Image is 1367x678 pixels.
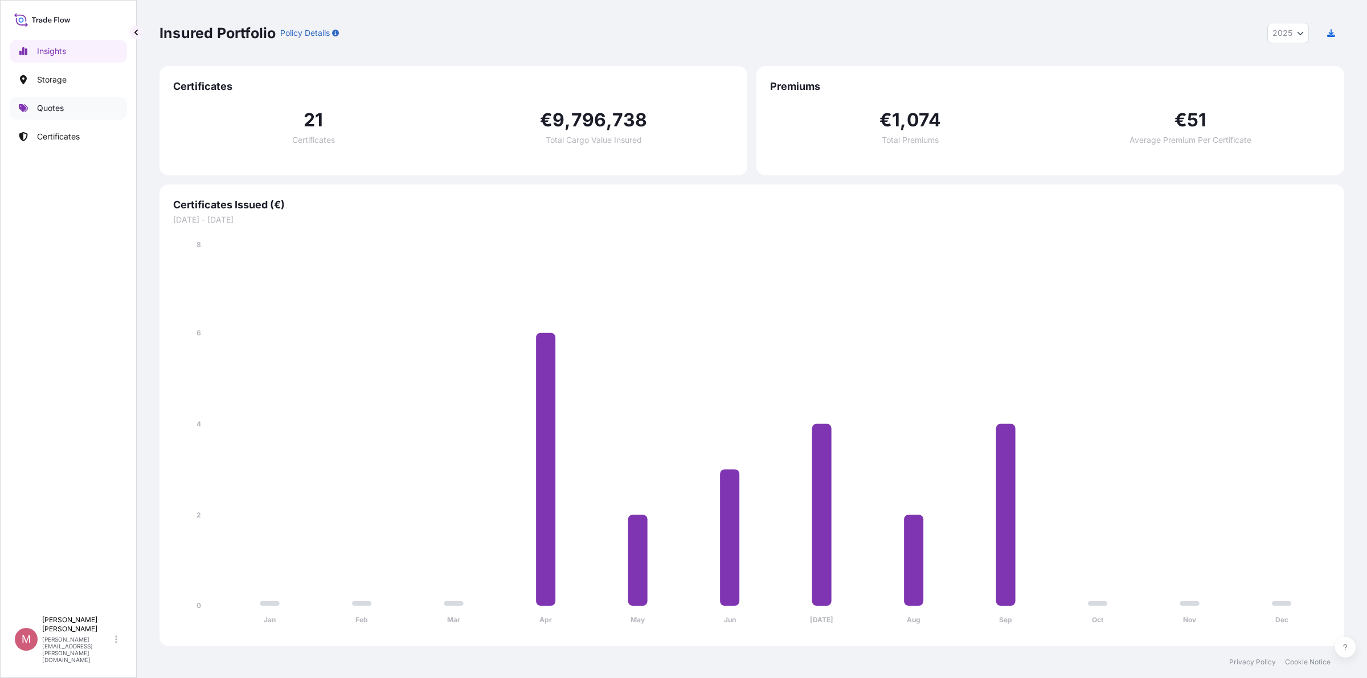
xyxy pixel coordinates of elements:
span: 9 [552,111,564,129]
span: € [1174,111,1187,129]
tspan: Mar [447,615,460,624]
span: € [540,111,552,129]
tspan: Feb [355,615,368,624]
span: 2025 [1272,27,1292,39]
p: Insights [37,46,66,57]
p: Policy Details [280,27,330,39]
span: , [606,111,612,129]
a: Storage [10,68,127,91]
button: Year Selector [1267,23,1309,43]
tspan: Nov [1183,615,1197,624]
p: [PERSON_NAME] [PERSON_NAME] [42,615,113,634]
span: 21 [304,111,323,129]
tspan: Sep [999,615,1012,624]
p: Insured Portfolio [159,24,276,42]
span: Average Premium Per Certificate [1129,136,1251,144]
tspan: Jan [264,615,276,624]
tspan: 2 [197,511,201,519]
tspan: Dec [1275,615,1288,624]
span: [DATE] - [DATE] [173,214,1331,225]
tspan: Jun [724,615,736,624]
p: Quotes [37,102,64,114]
a: Cookie Notice [1285,658,1331,667]
span: Total Premiums [882,136,939,144]
tspan: 4 [197,420,201,428]
a: Insights [10,40,127,63]
tspan: 0 [197,601,201,610]
a: Quotes [10,97,127,120]
tspan: Apr [539,615,552,624]
span: 1 [892,111,900,129]
tspan: Aug [907,615,920,624]
a: Privacy Policy [1229,658,1276,667]
span: Certificates [292,136,335,144]
span: , [900,111,906,129]
span: Certificates [173,80,734,93]
a: Certificates [10,125,127,148]
span: 074 [907,111,942,129]
tspan: Oct [1092,615,1104,624]
tspan: [DATE] [810,615,833,624]
span: € [879,111,892,129]
tspan: 8 [197,240,201,249]
span: , [564,111,571,129]
span: 51 [1187,111,1206,129]
span: 738 [612,111,647,129]
p: Storage [37,74,67,85]
span: M [22,634,31,645]
p: [PERSON_NAME][EMAIL_ADDRESS][PERSON_NAME][DOMAIN_NAME] [42,636,113,663]
tspan: May [631,615,645,624]
span: Total Cargo Value Insured [546,136,642,144]
span: 796 [571,111,607,129]
p: Certificates [37,131,80,142]
tspan: 6 [197,328,201,337]
span: Certificates Issued (€) [173,198,1331,212]
span: Premiums [770,80,1331,93]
